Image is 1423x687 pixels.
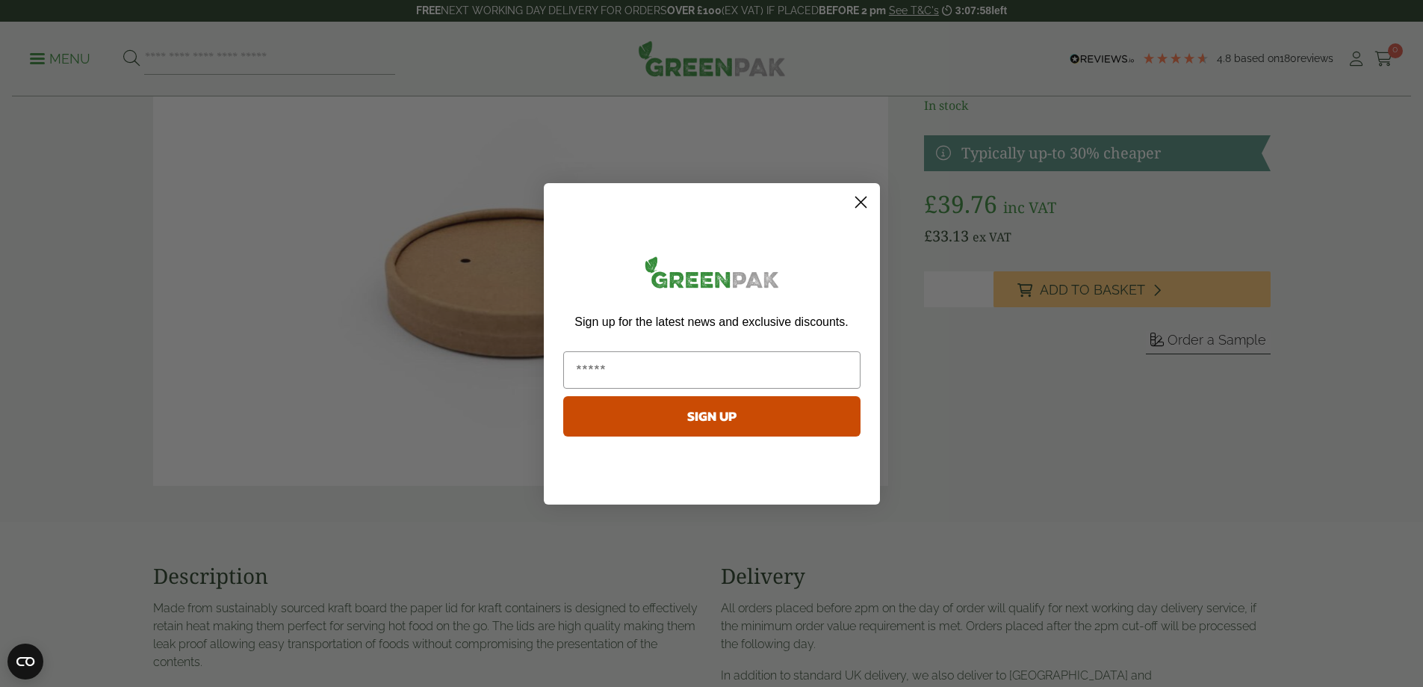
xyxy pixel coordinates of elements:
button: Open CMP widget [7,644,43,680]
span: Sign up for the latest news and exclusive discounts. [574,315,848,328]
img: greenpak_logo [563,250,861,301]
button: SIGN UP [563,396,861,437]
button: Close dialog [848,189,874,215]
input: Email [563,351,861,389]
